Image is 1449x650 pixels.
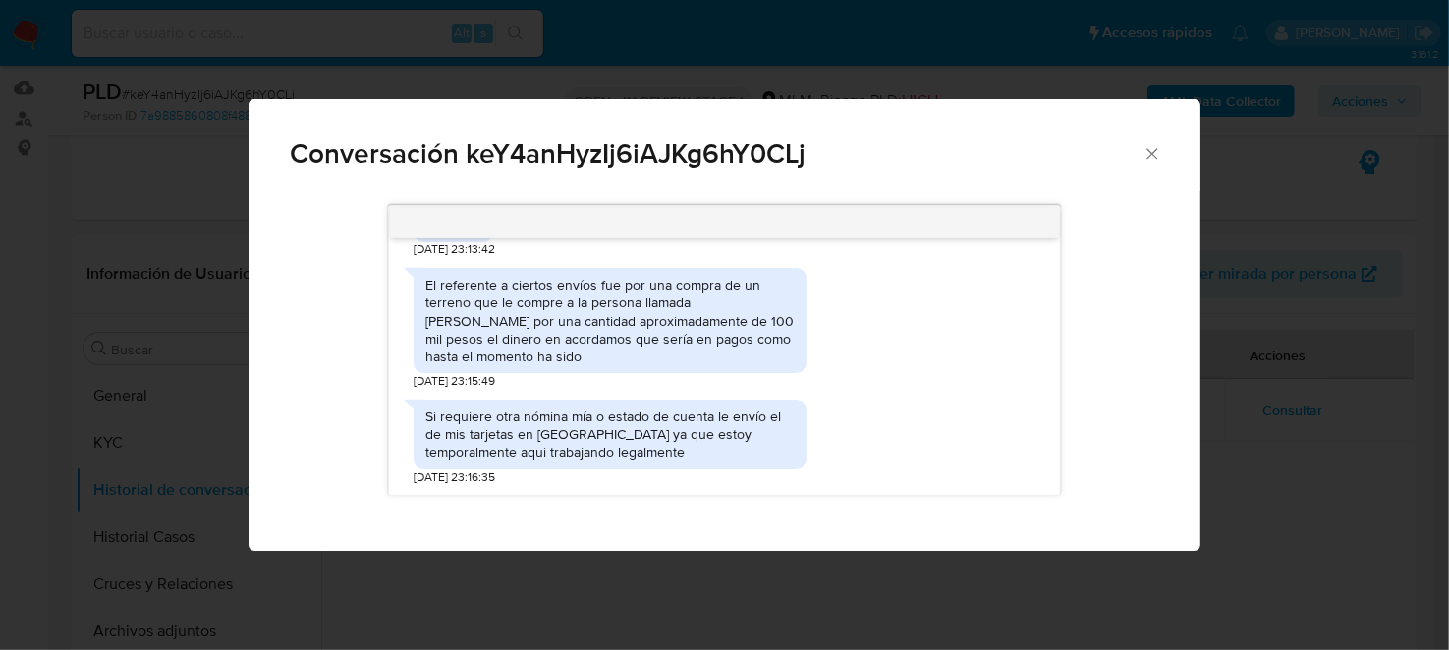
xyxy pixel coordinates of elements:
span: [DATE] 23:16:35 [414,469,495,486]
div: El referente a ciertos envíos fue por una compra de un terreno que le compre a la persona llamada... [425,276,795,365]
span: [DATE] 23:13:42 [414,242,495,258]
div: Si requiere otra nómina mía o estado de cuenta le envío el de mis tarjetas en [GEOGRAPHIC_DATA] y... [425,407,795,461]
span: [DATE] 23:15:49 [414,373,495,390]
div: Comunicación [249,99,1200,552]
button: Cerrar [1142,144,1160,162]
span: Conversación keY4anHyzIj6iAJKg6hY0CLj [290,140,1142,168]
